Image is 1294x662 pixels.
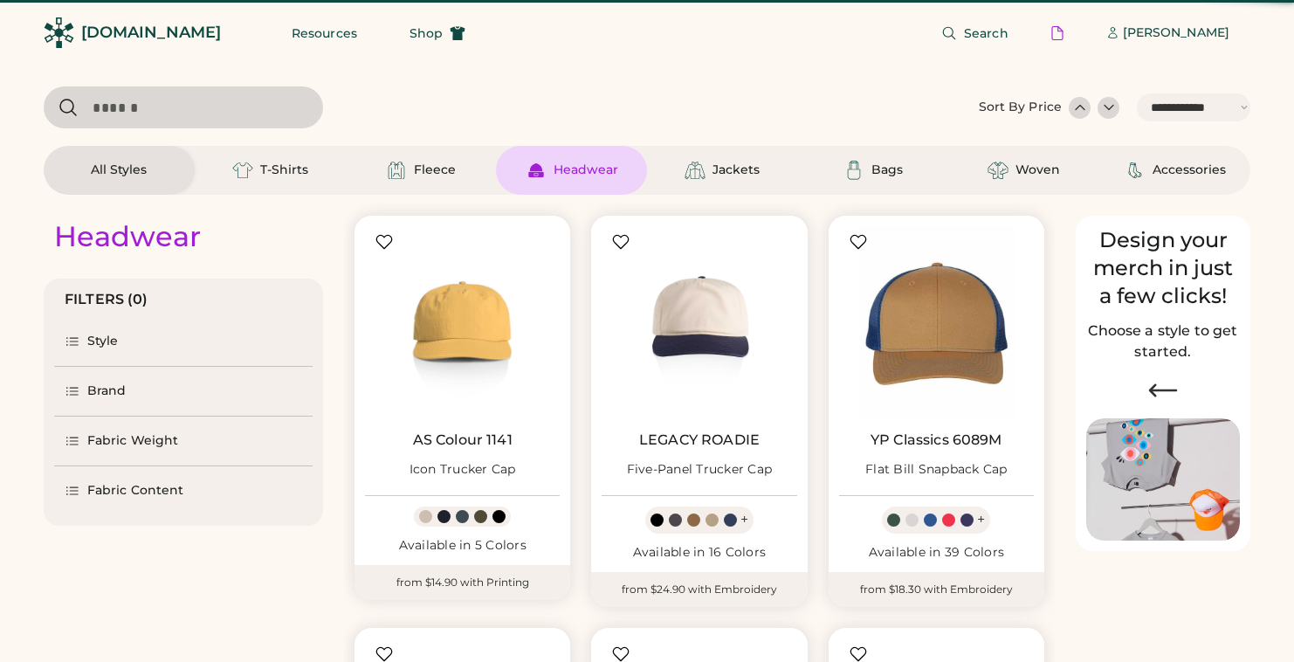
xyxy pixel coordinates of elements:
[843,160,864,181] img: Bags Icon
[526,160,547,181] img: Headwear Icon
[389,16,486,51] button: Shop
[639,431,760,449] a: LEGACY ROADIE
[712,162,760,179] div: Jackets
[1086,226,1240,310] div: Design your merch in just a few clicks!
[1125,160,1146,181] img: Accessories Icon
[871,431,1002,449] a: YP Classics 6089M
[87,482,183,500] div: Fabric Content
[1123,24,1229,42] div: [PERSON_NAME]
[839,226,1034,421] img: YP Classics 6089M Flat Bill Snapback Cap
[1086,418,1240,541] img: Image of Lisa Congdon Eye Print on T-Shirt and Hat
[365,226,560,421] img: AS Colour 1141 Icon Trucker Cap
[979,99,1062,116] div: Sort By Price
[410,27,443,39] span: Shop
[627,461,773,479] div: Five-Panel Trucker Cap
[44,17,74,48] img: Rendered Logo - Screens
[871,162,903,179] div: Bags
[964,27,1008,39] span: Search
[413,431,513,449] a: AS Colour 1141
[87,432,178,450] div: Fabric Weight
[1086,321,1240,362] h2: Choose a style to get started.
[920,16,1029,51] button: Search
[414,162,456,179] div: Fleece
[591,572,807,607] div: from $24.90 with Embroidery
[232,160,253,181] img: T-Shirts Icon
[260,162,308,179] div: T-Shirts
[354,565,570,600] div: from $14.90 with Printing
[988,160,1008,181] img: Woven Icon
[685,160,706,181] img: Jackets Icon
[365,537,560,555] div: Available in 5 Colors
[829,572,1044,607] div: from $18.30 with Embroidery
[602,226,796,421] img: LEGACY ROADIE Five-Panel Trucker Cap
[1015,162,1060,179] div: Woven
[554,162,618,179] div: Headwear
[977,510,985,529] div: +
[1153,162,1226,179] div: Accessories
[87,333,119,350] div: Style
[865,461,1008,479] div: Flat Bill Snapback Cap
[740,510,748,529] div: +
[65,289,148,310] div: FILTERS (0)
[602,544,796,562] div: Available in 16 Colors
[87,383,127,400] div: Brand
[91,162,147,179] div: All Styles
[54,219,201,254] div: Headwear
[271,16,378,51] button: Resources
[386,160,407,181] img: Fleece Icon
[839,544,1034,562] div: Available in 39 Colors
[81,22,221,44] div: [DOMAIN_NAME]
[410,461,516,479] div: Icon Trucker Cap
